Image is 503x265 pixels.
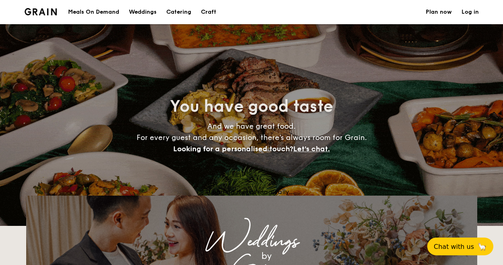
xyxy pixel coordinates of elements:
span: Looking for a personalised touch? [173,144,293,153]
span: Let's chat. [293,144,330,153]
span: Chat with us [434,243,474,250]
a: Logotype [25,8,57,15]
span: 🦙 [477,242,487,251]
div: Weddings [97,234,406,249]
span: You have good taste [170,97,333,116]
div: by [127,249,406,263]
img: Grain [25,8,57,15]
span: And we have great food. For every guest and any occasion, there’s always room for Grain. [137,122,367,153]
button: Chat with us🦙 [427,238,493,255]
div: Loading menus magically... [26,188,477,196]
